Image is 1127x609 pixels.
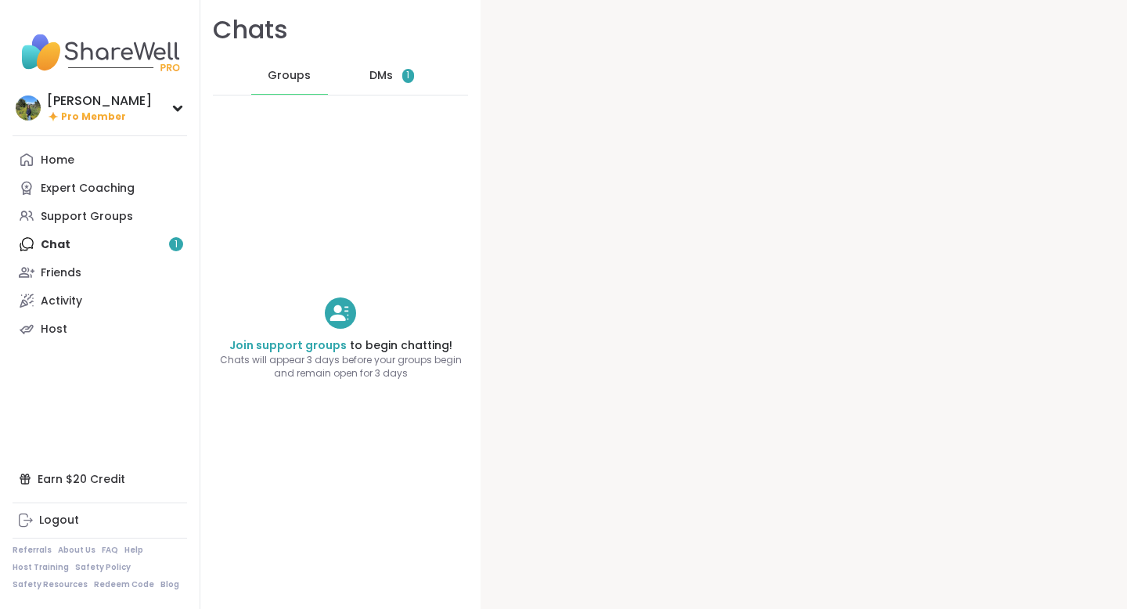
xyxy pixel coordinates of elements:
img: Sabrina_HSP [16,95,41,121]
div: Support Groups [41,209,133,225]
h1: Chats [213,13,288,48]
a: Join support groups [229,337,347,353]
a: Safety Resources [13,579,88,590]
a: FAQ [102,545,118,556]
a: Expert Coaching [13,174,187,202]
span: DMs [369,68,393,84]
div: Earn $20 Credit [13,465,187,493]
a: Activity [13,286,187,315]
span: Pro Member [61,110,126,124]
div: Expert Coaching [41,181,135,196]
img: ShareWell Nav Logo [13,25,187,80]
div: Logout [39,513,79,528]
div: Friends [41,265,81,281]
a: Support Groups [13,202,187,230]
a: Redeem Code [94,579,154,590]
a: Friends [13,258,187,286]
a: Safety Policy [75,562,131,573]
a: Referrals [13,545,52,556]
a: Logout [13,506,187,535]
div: Host [41,322,67,337]
span: Chats will appear 3 days before your groups begin and remain open for 3 days [200,354,481,380]
a: Blog [160,579,179,590]
span: Groups [268,68,311,84]
div: [PERSON_NAME] [47,92,152,110]
a: Home [13,146,187,174]
div: Activity [41,294,82,309]
span: 1 [406,69,409,82]
a: Host [13,315,187,343]
a: Host Training [13,562,69,573]
a: About Us [58,545,95,556]
a: Help [124,545,143,556]
h4: to begin chatting! [200,338,481,354]
div: Home [41,153,74,168]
